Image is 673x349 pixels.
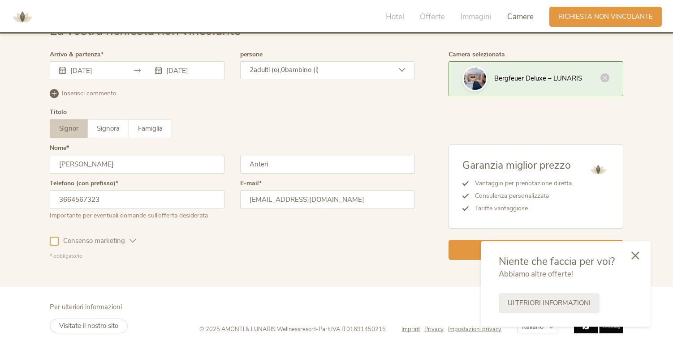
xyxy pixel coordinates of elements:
[254,65,281,74] span: adulti (o),
[97,124,120,133] span: Signora
[59,321,118,330] span: Visitate il nostro sito
[281,65,285,74] span: 0
[50,252,415,260] div: * obbligatorio
[449,50,505,59] span: Camera selezionata
[285,65,319,74] span: bambino (i)
[499,293,600,313] a: Ulteriori informazioni
[424,325,448,333] a: Privacy
[424,325,444,333] span: Privacy
[319,325,386,333] span: Part.IVA IT01691450215
[164,66,215,75] input: Partenza
[50,155,224,174] input: Nome
[9,4,36,30] img: AMONTI & LUNARIS Wellnessresort
[499,255,615,268] span: Niente che faccia per voi?
[138,124,163,133] span: Famiglia
[59,124,78,133] span: Signor
[507,12,534,22] span: Camere
[50,209,224,220] div: Importante per eventuali domande sull’offerta desiderata
[59,236,129,246] span: Consenso marketing
[50,302,122,311] span: Per ulteriori informazioni
[50,180,118,187] label: Telefono (con prefisso)
[62,89,116,98] span: Inserisci commento
[461,12,492,22] span: Immagini
[50,51,104,58] label: Arrivo & partenza
[199,325,316,333] span: © 2025 AMONTI & LUNARIS Wellnessresort
[240,180,262,187] label: E-mail
[499,269,573,279] span: Abbiamo altre offerte!
[558,12,653,21] span: Richiesta non vincolante
[469,190,572,202] li: Consulenza personalizzata
[240,155,415,174] input: Cognome
[464,68,486,90] img: La vostra richiesta non vincolante
[250,65,254,74] span: 2
[50,109,67,115] div: Titolo
[50,145,69,151] label: Nome
[494,74,582,83] span: Bergfeuer Deluxe – LUNARIS
[50,319,128,333] a: Visitate il nostro sito
[448,325,501,333] a: Impostazioni privacy
[401,325,420,333] span: Imprint
[462,158,571,172] span: Garanzia miglior prezzo
[587,158,609,181] img: AMONTI & LUNARIS Wellnessresort
[50,190,224,209] input: Telefono (con prefisso)
[9,13,36,20] a: AMONTI & LUNARIS Wellnessresort
[240,51,263,58] label: persone
[508,298,591,308] span: Ulteriori informazioni
[68,66,119,75] input: Arrivo
[386,12,404,22] span: Hotel
[469,177,572,190] li: Vantaggio per prenotazione diretta
[401,325,424,333] a: Imprint
[469,202,572,215] li: Tariffe vantaggiose
[316,325,319,333] span: -
[420,12,445,22] span: Offerte
[240,190,415,209] input: E-mail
